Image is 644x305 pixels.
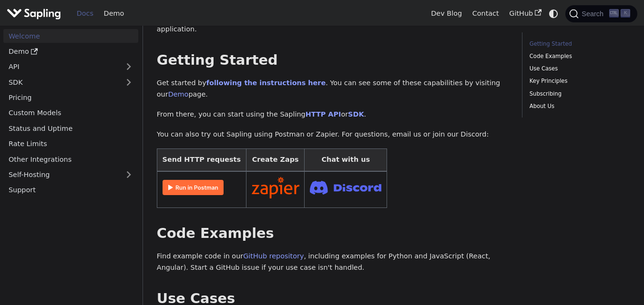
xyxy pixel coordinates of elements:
[252,177,299,199] img: Connect in Zapier
[157,251,509,274] p: Find example code in our , including examples for Python and JavaScript (React, Angular). Start a...
[157,225,509,242] h2: Code Examples
[119,60,138,74] button: Expand sidebar category 'API'
[565,5,637,22] button: Search (Ctrl+K)
[504,6,546,21] a: GitHub
[305,149,387,171] th: Chat with us
[426,6,467,21] a: Dev Blog
[7,7,64,20] a: Sapling.ai
[72,6,99,21] a: Docs
[157,52,509,69] h2: Getting Started
[206,79,326,87] a: following the instructions here
[157,129,509,140] p: You can also try out Sapling using Postman or Zapier. For questions, email us or join our Discord:
[3,137,138,151] a: Rate Limits
[530,52,627,61] a: Code Examples
[310,178,381,197] img: Join Discord
[530,77,627,86] a: Key Principles
[157,109,509,120] p: From there, you can start using the Sapling or .
[3,75,119,89] a: SDK
[547,7,561,20] button: Switch between dark and light mode (currently system mode)
[530,89,627,98] a: Subscribing
[119,75,138,89] button: Expand sidebar category 'SDK'
[157,78,509,100] p: Get started by . You can see some of these capabilities by visiting our page.
[3,91,138,105] a: Pricing
[579,10,609,18] span: Search
[3,29,138,43] a: Welcome
[3,60,119,74] a: API
[99,6,129,21] a: Demo
[3,168,138,182] a: Self-Hosting
[348,110,364,118] a: SDK
[168,90,189,98] a: Demo
[3,152,138,166] a: Other Integrations
[530,39,627,49] a: Getting Started
[157,149,246,171] th: Send HTTP requests
[246,149,305,171] th: Create Zaps
[3,183,138,197] a: Support
[3,121,138,135] a: Status and Uptime
[7,7,61,20] img: Sapling.ai
[3,45,138,59] a: Demo
[621,9,630,18] kbd: K
[467,6,504,21] a: Contact
[163,180,224,195] img: Run in Postman
[530,64,627,73] a: Use Cases
[530,102,627,111] a: About Us
[243,252,304,260] a: GitHub repository
[306,110,341,118] a: HTTP API
[3,106,138,120] a: Custom Models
